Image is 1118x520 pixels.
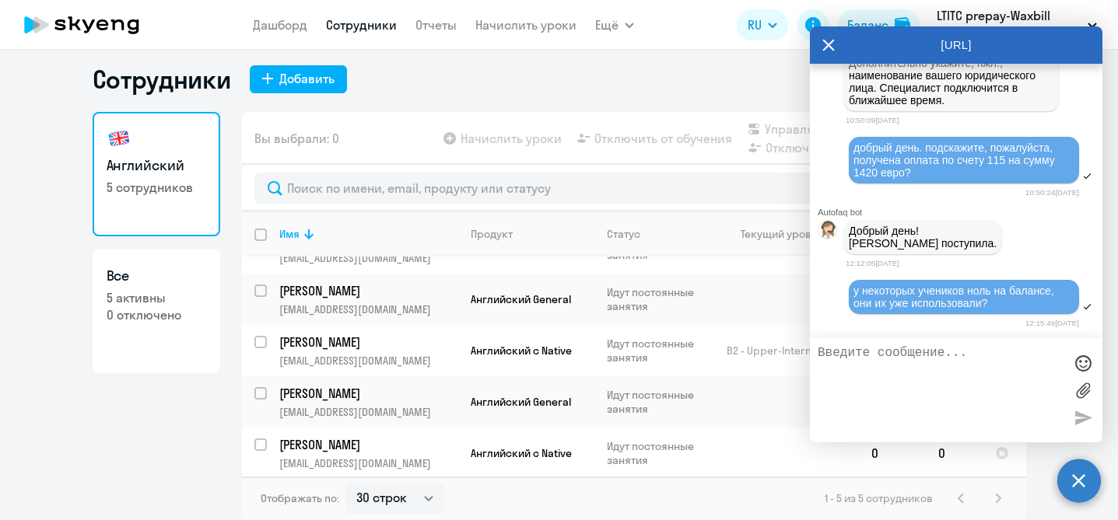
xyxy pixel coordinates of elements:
button: Ещё [595,9,634,40]
a: Дашборд [253,17,307,33]
a: Английский5 сотрудников [93,112,220,236]
td: 0 [926,428,983,479]
div: Autofaq bot [818,208,1102,217]
td: 0 [859,428,926,479]
p: [EMAIL_ADDRESS][DOMAIN_NAME] [279,405,457,419]
p: Идут постоянные занятия [607,388,713,416]
div: Имя [279,227,300,241]
div: Статус [607,227,713,241]
button: Балансbalance [838,9,920,40]
label: Лимит 10 файлов [1071,379,1095,402]
p: LTITC prepay-Waxbill Technologies Limited doo [GEOGRAPHIC_DATA], АНДРОМЕДА ЛАБ, ООО [937,6,1081,44]
input: Поиск по имени, email, продукту или статусу [254,173,1014,204]
span: 1 - 5 из 5 сотрудников [825,491,933,505]
p: [EMAIL_ADDRESS][DOMAIN_NAME] [279,251,457,265]
span: Английский General [471,292,571,306]
a: Все5 активны0 отключено [93,249,220,373]
div: Статус [607,227,640,241]
p: [EMAIL_ADDRESS][DOMAIN_NAME] [279,456,457,470]
p: [EMAIL_ADDRESS][DOMAIN_NAME] [279,302,457,316]
a: Отчеты [415,17,457,33]
span: Английский General [471,395,571,409]
time: 12:15:49[DATE] [1025,319,1079,327]
button: RU [737,9,788,40]
div: Продукт [471,227,594,241]
h3: Все [107,266,206,286]
span: у некоторых учеников ноль на балансе, они их уже использовали? [853,284,1057,309]
p: [PERSON_NAME] [279,282,455,299]
span: Вы выбрали: 0 [254,129,339,148]
span: RU [748,16,762,34]
a: [PERSON_NAME] [279,333,457,351]
img: english [107,126,131,151]
a: [PERSON_NAME] [279,282,457,299]
span: добрый день. подскажите, пожалуйста, получена оплата по счету 115 на сумму 1420 евро? [853,141,1059,179]
p: 5 сотрудников [107,179,206,196]
p: [PERSON_NAME] [279,385,455,402]
h3: Английский [107,155,206,176]
time: 12:12:05[DATE] [846,259,899,267]
p: 0 отключено [107,306,206,323]
span: Английский с Native [471,446,572,460]
p: Идут постоянные занятия [607,439,713,467]
p: Идут постоянные занятия [607,285,713,313]
button: LTITC prepay-Waxbill Technologies Limited doo [GEOGRAPHIC_DATA], АНДРОМЕДА ЛАБ, ООО [929,6,1105,44]
div: Текущий уровень [727,227,858,241]
p: [PERSON_NAME] [279,436,455,453]
a: Сотрудники [326,17,397,33]
time: 10:50:09[DATE] [846,116,899,124]
h1: Сотрудники [93,64,231,95]
span: Отображать по: [261,491,339,505]
div: Текущий уровень [741,227,829,241]
a: Начислить уроки [475,17,577,33]
p: [PERSON_NAME] [279,333,455,351]
p: Добрый день! [PERSON_NAME] поступила. [849,225,997,250]
a: [PERSON_NAME] [279,385,457,402]
div: Добавить [279,69,335,88]
span: B2 - Upper-Intermediate [727,344,846,358]
div: Имя [279,227,457,241]
span: Английский с Native [471,344,572,358]
div: Баланс [847,16,888,34]
time: 10:50:24[DATE] [1025,188,1079,197]
span: Ещё [595,16,619,34]
p: [EMAIL_ADDRESS][DOMAIN_NAME] [279,354,457,368]
p: 5 активны [107,289,206,306]
button: Добавить [250,65,347,93]
a: [PERSON_NAME] [279,436,457,453]
img: bot avatar [818,221,838,243]
div: Продукт [471,227,513,241]
img: balance [895,17,910,33]
span: Сормулируйте, пожалуйста, запрос. Дополнительно укажите, пжл., наименование вашего юридического л... [849,44,1039,106]
p: Идут постоянные занятия [607,337,713,365]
